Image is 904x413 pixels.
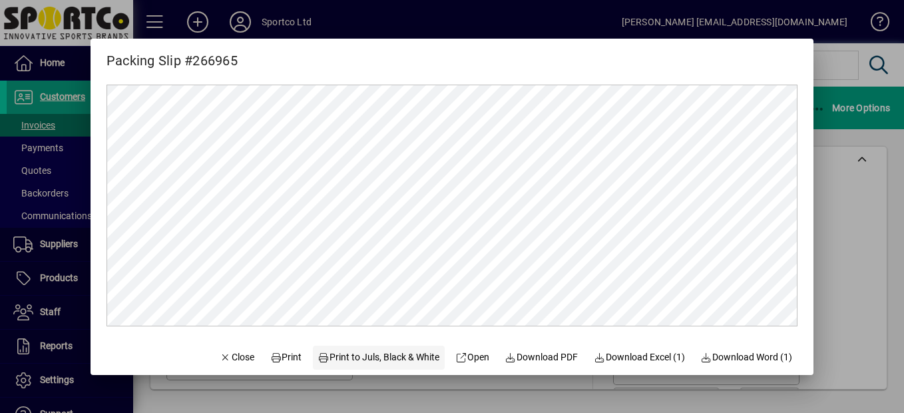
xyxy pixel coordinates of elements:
span: Print [270,350,302,364]
a: Download PDF [500,346,584,370]
span: Download Word (1) [701,350,793,364]
button: Print to Juls, Black & White [313,346,445,370]
button: Close [214,346,260,370]
span: Download Excel (1) [594,350,685,364]
button: Download Word (1) [696,346,798,370]
a: Open [450,346,495,370]
span: Open [455,350,489,364]
span: Download PDF [505,350,578,364]
h2: Packing Slip #266965 [91,39,254,71]
span: Print to Juls, Black & White [318,350,440,364]
button: Print [265,346,308,370]
button: Download Excel (1) [588,346,690,370]
span: Close [220,350,254,364]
